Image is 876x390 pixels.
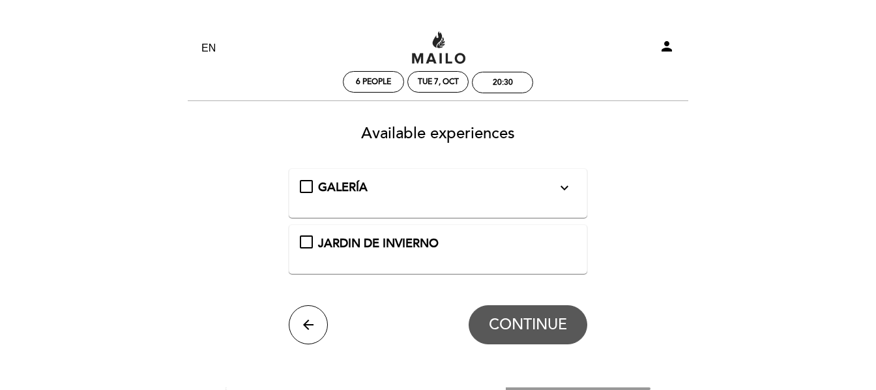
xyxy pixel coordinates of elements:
[659,38,675,54] i: person
[553,179,576,196] button: expand_more
[557,180,572,196] i: expand_more
[289,305,328,344] button: arrow_back
[318,180,368,194] span: GALERÍA
[469,305,587,344] button: CONTINUE
[489,316,567,334] span: CONTINUE
[356,77,391,87] span: 6 people
[300,235,577,252] md-checkbox: JARDIN DE INVIERNO
[318,236,439,250] span: JARDIN DE INVIERNO
[300,179,577,196] md-checkbox: GALERÍA expand_more
[300,317,316,333] i: arrow_back
[659,38,675,59] button: person
[418,77,459,87] div: Tue 7, Oct
[361,124,515,143] span: Available experiences
[493,78,513,87] div: 20:30
[357,31,519,67] a: Mailo Nordelta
